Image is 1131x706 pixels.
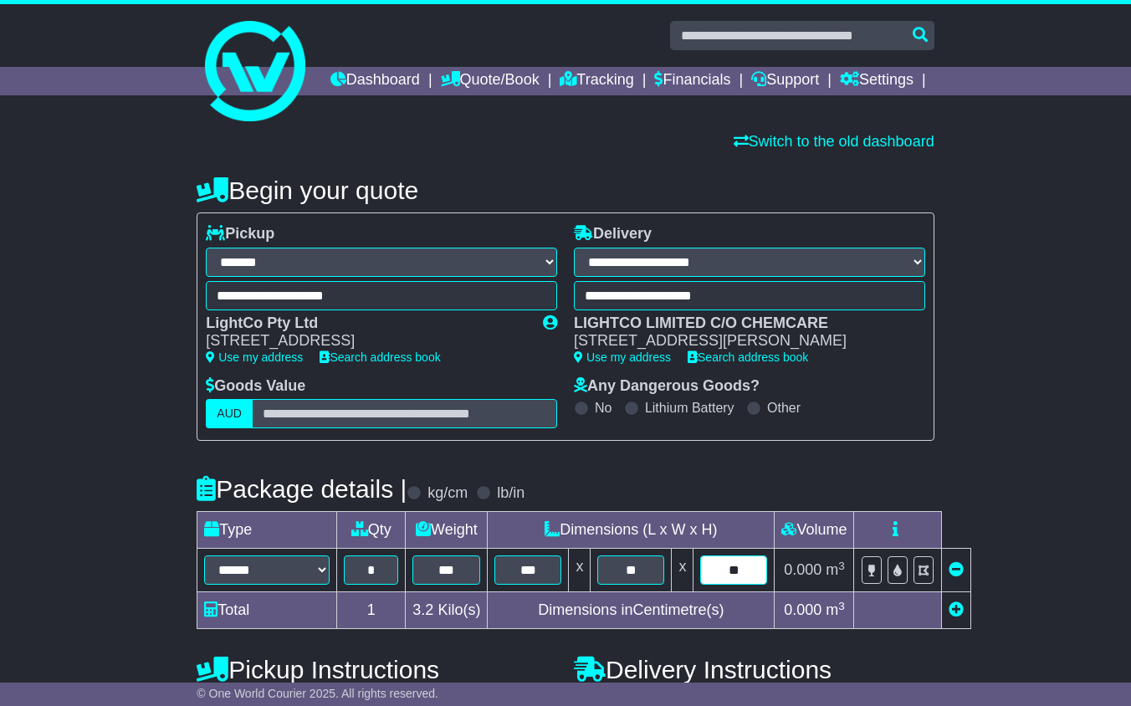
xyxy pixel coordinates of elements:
span: 0.000 [784,561,821,578]
span: © One World Courier 2025. All rights reserved. [197,687,438,700]
a: Add new item [949,601,964,618]
a: Search address book [688,350,808,364]
a: Search address book [320,350,440,364]
div: [STREET_ADDRESS][PERSON_NAME] [574,332,908,350]
td: Dimensions (L x W x H) [488,512,775,549]
span: m [826,601,845,618]
td: Weight [406,512,488,549]
a: Switch to the old dashboard [734,133,934,150]
div: [STREET_ADDRESS] [206,332,526,350]
a: Use my address [206,350,303,364]
div: LightCo Pty Ltd [206,315,526,333]
td: Kilo(s) [406,592,488,629]
sup: 3 [838,600,845,612]
td: x [569,549,591,592]
label: Any Dangerous Goods? [574,377,760,396]
td: Type [197,512,337,549]
a: Support [751,67,819,95]
td: Total [197,592,337,629]
span: 0.000 [784,601,821,618]
a: Quote/Book [441,67,540,95]
a: Settings [840,67,913,95]
label: Delivery [574,225,652,243]
td: 1 [337,592,406,629]
a: Financials [654,67,730,95]
label: Lithium Battery [645,400,734,416]
label: lb/in [497,484,525,503]
h4: Delivery Instructions [574,656,934,683]
h4: Pickup Instructions [197,656,557,683]
label: Other [767,400,801,416]
h4: Package details | [197,475,407,503]
td: x [672,549,693,592]
a: Tracking [560,67,633,95]
label: Pickup [206,225,274,243]
a: Remove this item [949,561,964,578]
a: Use my address [574,350,671,364]
h4: Begin your quote [197,176,934,204]
label: kg/cm [427,484,468,503]
span: m [826,561,845,578]
span: 3.2 [412,601,433,618]
sup: 3 [838,560,845,572]
td: Volume [775,512,854,549]
td: Dimensions in Centimetre(s) [488,592,775,629]
label: AUD [206,399,253,428]
label: Goods Value [206,377,305,396]
div: LIGHTCO LIMITED C/O CHEMCARE [574,315,908,333]
label: No [595,400,612,416]
td: Qty [337,512,406,549]
a: Dashboard [330,67,420,95]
